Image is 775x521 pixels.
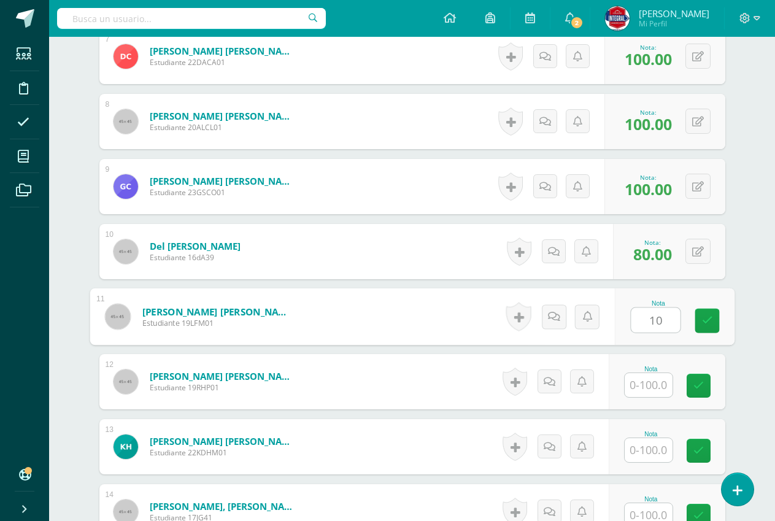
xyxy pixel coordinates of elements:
input: 0-100.0 [631,308,680,333]
span: Mi Perfil [639,18,709,29]
span: 100.00 [625,179,672,199]
a: [PERSON_NAME], [PERSON_NAME] [150,500,297,512]
a: [PERSON_NAME] [PERSON_NAME] [142,305,293,318]
img: 45x45 [114,239,138,264]
input: 0-100.0 [625,373,673,397]
a: [PERSON_NAME] [PERSON_NAME] [150,110,297,122]
a: [PERSON_NAME] [PERSON_NAME] [150,175,297,187]
span: Estudiante 22KDHM01 [150,447,297,458]
img: 3c3ba38eba4e827f7ced29d6f0e36d50.png [114,434,138,459]
img: 45x45 [114,369,138,394]
a: del [PERSON_NAME] [150,240,241,252]
a: [PERSON_NAME] [PERSON_NAME] [150,45,297,57]
img: d976617d5cae59a017fc8fde6d31eccf.png [605,6,630,31]
a: [PERSON_NAME] [PERSON_NAME] [150,370,297,382]
span: Estudiante 20ALCL01 [150,122,297,133]
img: c0f74be8c43baacfee68d08c36c57f6f.png [114,44,138,69]
div: Nota [630,300,686,307]
img: 45x45 [114,109,138,134]
div: Nota: [625,108,672,117]
a: [PERSON_NAME] [PERSON_NAME] [150,435,297,447]
div: Nota: [625,43,672,52]
span: 2 [570,16,584,29]
img: 45x45 [105,304,130,329]
span: 100.00 [625,114,672,134]
div: Nota: [625,173,672,182]
div: Nota: [633,238,672,247]
input: Busca un usuario... [57,8,326,29]
span: Estudiante 22DACA01 [150,57,297,68]
span: [PERSON_NAME] [639,7,709,20]
div: Nota [624,496,678,503]
span: Estudiante 19RHP01 [150,382,297,393]
div: Nota [624,366,678,372]
span: 100.00 [625,48,672,69]
div: Nota [624,431,678,438]
span: 80.00 [633,244,672,264]
img: d1d7ee99e04fbd7911fdfa5c64369700.png [114,174,138,199]
span: Estudiante 19LFM01 [142,318,293,329]
input: 0-100.0 [625,438,673,462]
span: Estudiante 23GSCO01 [150,187,297,198]
span: Estudiante 16dA39 [150,252,241,263]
